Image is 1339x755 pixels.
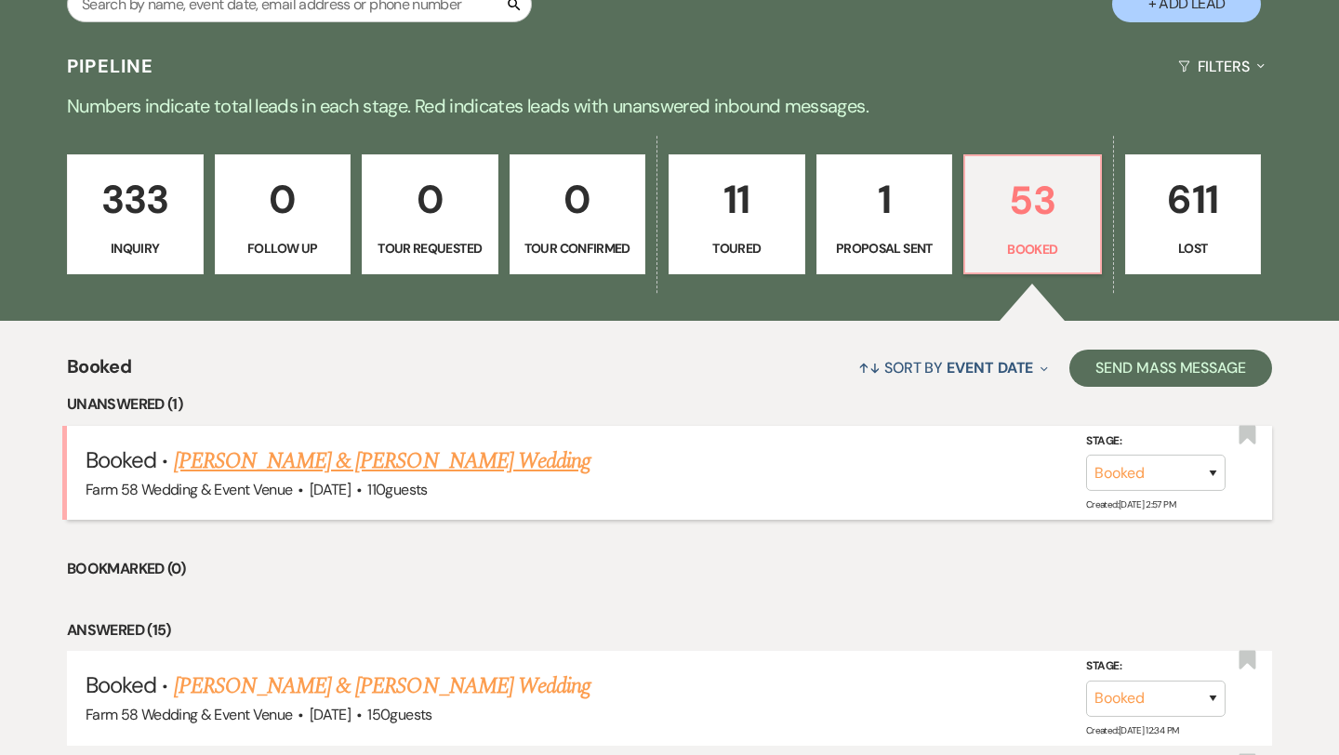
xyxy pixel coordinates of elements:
[86,670,156,699] span: Booked
[510,154,646,275] a: 0Tour Confirmed
[67,53,154,79] h3: Pipeline
[829,168,941,231] p: 1
[67,154,204,275] a: 333Inquiry
[829,238,941,258] p: Proposal Sent
[67,352,131,392] span: Booked
[227,168,339,231] p: 0
[1171,42,1272,91] button: Filters
[1086,498,1175,510] span: Created: [DATE] 2:57 PM
[1137,168,1250,231] p: 611
[174,669,590,703] a: [PERSON_NAME] & [PERSON_NAME] Wedding
[681,238,793,258] p: Toured
[86,480,292,499] span: Farm 58 Wedding & Event Venue
[174,444,590,478] a: [PERSON_NAME] & [PERSON_NAME] Wedding
[86,445,156,474] span: Booked
[86,705,292,724] span: Farm 58 Wedding & Event Venue
[215,154,351,275] a: 0Follow Up
[362,154,498,275] a: 0Tour Requested
[367,480,427,499] span: 110 guests
[374,238,486,258] p: Tour Requested
[310,705,351,724] span: [DATE]
[79,238,192,258] p: Inquiry
[522,168,634,231] p: 0
[227,238,339,258] p: Follow Up
[1086,656,1226,677] label: Stage:
[79,168,192,231] p: 333
[976,239,1089,259] p: Booked
[976,169,1089,232] p: 53
[947,358,1033,377] span: Event Date
[1125,154,1262,275] a: 611Lost
[522,238,634,258] p: Tour Confirmed
[374,168,486,231] p: 0
[67,392,1272,417] li: Unanswered (1)
[1086,724,1178,736] span: Created: [DATE] 12:34 PM
[1137,238,1250,258] p: Lost
[367,705,431,724] span: 150 guests
[1069,350,1272,387] button: Send Mass Message
[310,480,351,499] span: [DATE]
[681,168,793,231] p: 11
[67,557,1272,581] li: Bookmarked (0)
[669,154,805,275] a: 11Toured
[1086,431,1226,452] label: Stage:
[67,618,1272,642] li: Answered (15)
[858,358,881,377] span: ↑↓
[816,154,953,275] a: 1Proposal Sent
[851,343,1055,392] button: Sort By Event Date
[963,154,1102,275] a: 53Booked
